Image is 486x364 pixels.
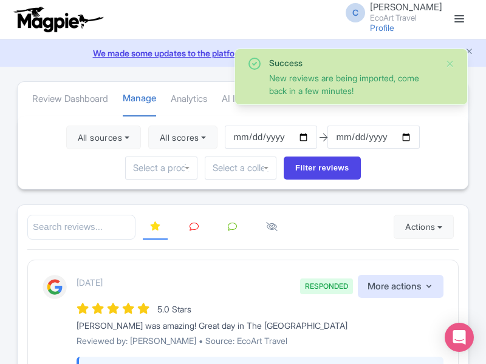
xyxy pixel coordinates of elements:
button: All sources [66,126,141,150]
input: Search reviews... [27,215,135,240]
a: We made some updates to the platform. Read more about the new layout [7,47,479,59]
button: All scores [148,126,218,150]
input: Filter reviews [284,157,361,180]
p: [DATE] [77,276,103,289]
div: Success [269,56,436,69]
button: Close [445,56,455,71]
span: 5.0 Stars [157,304,191,314]
p: Reviewed by: [PERSON_NAME] • Source: EcoArt Travel [77,334,443,347]
a: C [PERSON_NAME] EcoArt Travel [338,2,442,22]
div: Open Intercom Messenger [445,323,474,352]
img: logo-ab69f6fb50320c5b225c76a69d11143b.png [11,6,105,33]
a: Analytics [171,83,207,116]
input: Select a product [133,163,189,174]
span: RESPONDED [300,278,353,294]
input: Select a collection [213,163,269,174]
button: Close announcement [465,45,474,59]
a: Profile [370,22,394,33]
span: [PERSON_NAME] [370,1,442,13]
button: Actions [394,215,454,239]
button: More actions [358,275,443,298]
div: [PERSON_NAME] was amazing! Great day in The [GEOGRAPHIC_DATA] [77,319,443,332]
img: Google Logo [43,275,67,299]
span: C [346,3,365,22]
a: Manage [123,82,156,116]
small: EcoArt Travel [370,14,442,22]
div: New reviews are being imported, come back in a few minutes! [269,72,436,97]
a: AI Insights [222,83,264,116]
a: Review Dashboard [32,83,108,116]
